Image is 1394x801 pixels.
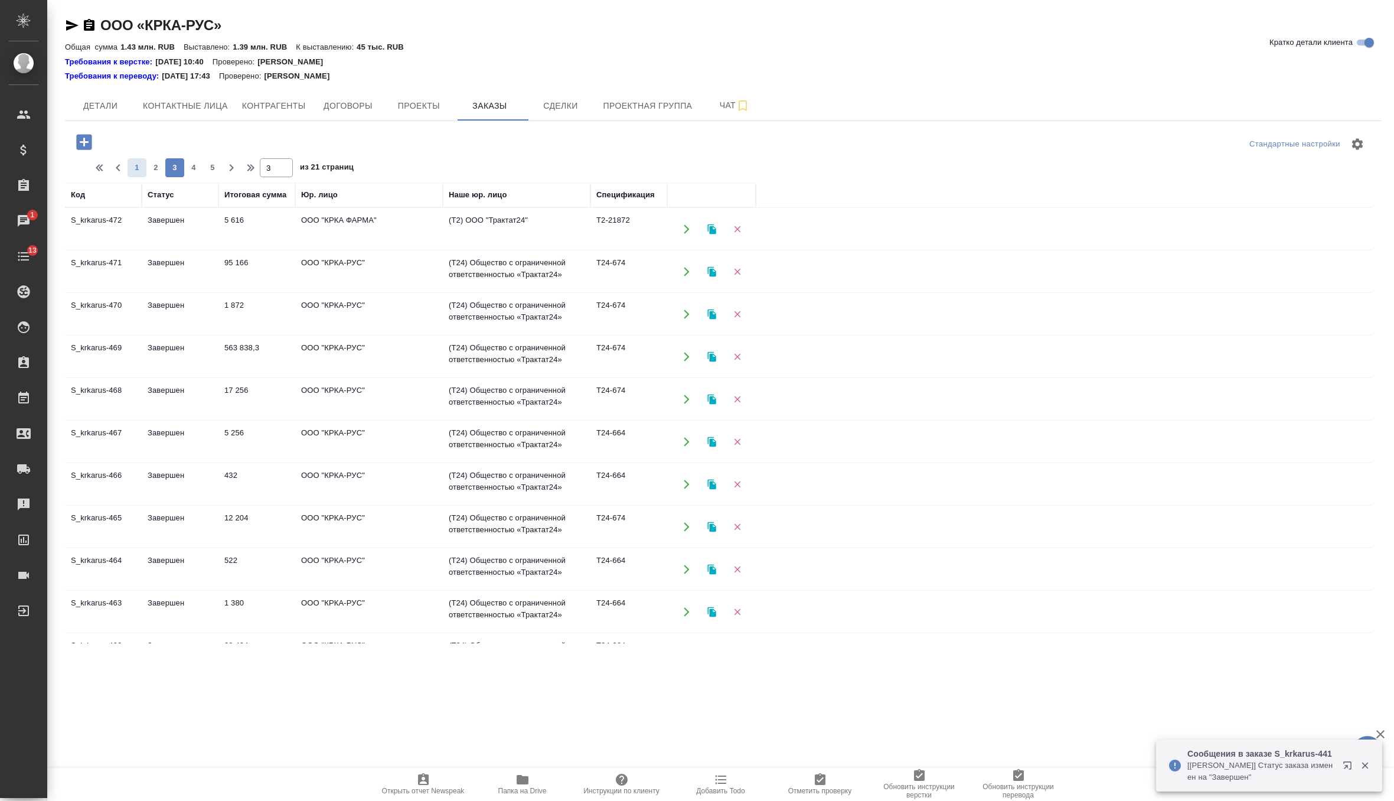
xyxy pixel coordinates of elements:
[68,130,100,154] button: Добавить проект
[700,557,724,581] button: Клонировать
[65,464,142,505] td: S_krkarus-466
[590,336,667,377] td: T24-674
[590,591,667,633] td: T24-664
[142,336,218,377] td: Завершен
[870,768,969,801] button: Обновить инструкции верстки
[674,387,698,411] button: Открыть
[65,591,142,633] td: S_krkarus-463
[184,162,203,174] span: 4
[700,515,724,539] button: Клонировать
[700,600,724,624] button: Клонировать
[21,245,44,256] span: 13
[218,379,295,420] td: 17 256
[148,189,174,201] div: Статус
[218,549,295,590] td: 522
[674,217,698,241] button: Открыть
[65,549,142,590] td: S_krkarus-464
[219,70,265,82] p: Проверено:
[3,206,44,236] a: 1
[295,634,443,675] td: ООО "КРКА-РУС"
[65,294,142,335] td: S_krkarus-470
[357,43,413,51] p: 45 тыс. RUB
[1269,37,1353,48] span: Кратко детали клиента
[218,336,295,377] td: 563 838,3
[590,549,667,590] td: T24-664
[65,421,142,463] td: S_krkarus-467
[725,557,749,581] button: Удалить
[155,56,213,68] p: [DATE] 10:40
[443,464,590,505] td: (T24) Общество с ограниченной ответственностью «Трактат24»
[976,783,1061,799] span: Обновить инструкции перевода
[142,209,218,250] td: Завершен
[725,259,749,284] button: Удалить
[706,98,763,113] span: Чат
[725,472,749,496] button: Удалить
[590,209,667,250] td: Т2-21872
[590,634,667,675] td: T24-664
[590,251,667,292] td: T24-674
[213,56,258,68] p: Проверено:
[443,294,590,335] td: (T24) Общество с ограниченной ответственностью «Трактат24»
[218,591,295,633] td: 1 380
[969,768,1068,801] button: Обновить инструкции перевода
[264,70,338,82] p: [PERSON_NAME]
[443,209,590,250] td: (Т2) ООО "Трактат24"
[674,344,698,369] button: Открыть
[128,162,146,174] span: 1
[461,99,518,113] span: Заказы
[218,294,295,335] td: 1 872
[725,217,749,241] button: Удалить
[218,251,295,292] td: 95 166
[295,209,443,250] td: ООО "КРКА ФАРМА"
[1336,754,1364,782] button: Открыть в новой вкладке
[700,472,724,496] button: Клонировать
[725,600,749,624] button: Удалить
[590,506,667,548] td: T24-674
[700,642,724,666] button: Клонировать
[65,43,120,51] p: Общая сумма
[498,787,547,795] span: Папка на Drive
[1187,748,1335,760] p: Сообщения в заказе S_krkarus-441
[100,17,221,33] a: ООО «КРКА-РУС»
[1353,760,1377,771] button: Закрыть
[184,158,203,177] button: 4
[65,634,142,675] td: S_krkarus-462
[473,768,572,801] button: Папка на Drive
[120,43,184,51] p: 1.43 млн. RUB
[218,421,295,463] td: 5 256
[65,56,155,68] a: Требования к верстке:
[296,43,357,51] p: К выставлению:
[65,379,142,420] td: S_krkarus-468
[257,56,332,68] p: [PERSON_NAME]
[65,70,162,82] a: Требования к переводу:
[224,189,286,201] div: Итоговая сумма
[218,634,295,675] td: 28 404
[218,506,295,548] td: 12 204
[295,336,443,377] td: ООО "КРКА-РУС"
[700,387,724,411] button: Клонировать
[142,421,218,463] td: Завершен
[65,56,155,68] div: Нажми, чтобы открыть папку с инструкцией
[300,160,354,177] span: из 21 страниц
[319,99,376,113] span: Договоры
[142,294,218,335] td: Завершен
[295,591,443,633] td: ООО "КРКА-РУС"
[443,251,590,292] td: (T24) Общество с ограниченной ответственностью «Трактат24»
[674,429,698,454] button: Открыть
[218,464,295,505] td: 432
[72,99,129,113] span: Детали
[184,43,233,51] p: Выставлено:
[1353,736,1382,766] button: 🙏
[1246,135,1343,154] div: split button
[674,642,698,666] button: Открыть
[295,251,443,292] td: ООО "КРКА-РУС"
[700,217,724,241] button: Клонировать
[162,70,219,82] p: [DATE] 17:43
[128,158,146,177] button: 1
[449,189,507,201] div: Наше юр. лицо
[877,783,962,799] span: Обновить инструкции верстки
[590,421,667,463] td: T24-664
[142,464,218,505] td: Завершен
[443,336,590,377] td: (T24) Общество с ограниченной ответственностью «Трактат24»
[301,189,338,201] div: Юр. лицо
